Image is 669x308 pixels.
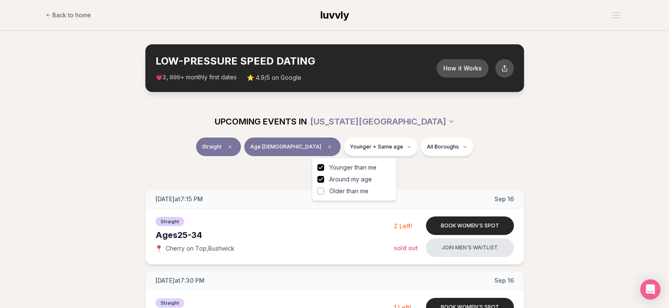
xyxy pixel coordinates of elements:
[640,279,661,300] div: Open Intercom Messenger
[166,244,235,253] span: Cherry on Top , Bushwick
[52,11,91,19] span: Back to home
[494,276,514,285] span: Sep 16
[247,73,301,82] span: ⭐ 4.9/5 on Google
[609,9,624,22] button: Open menu
[196,138,241,156] button: StraightClear event type filter
[329,163,377,172] span: Younger than me
[156,245,162,252] span: 📍
[317,188,324,195] button: Older than me
[426,216,514,235] button: Book women's spot
[344,138,418,156] button: Younger + Same age
[317,176,324,183] button: Around my age
[225,142,235,152] span: Clear event type filter
[320,8,349,22] a: luvvly
[421,138,473,156] button: All Boroughs
[156,298,184,308] span: Straight
[310,112,455,131] button: [US_STATE][GEOGRAPHIC_DATA]
[156,73,237,82] span: 💗 + monthly first dates
[494,195,514,203] span: Sep 16
[437,59,489,78] button: How it Works
[317,164,324,171] button: Younger than me
[394,244,418,251] span: Sold Out
[156,54,437,68] h2: LOW-PRESSURE SPEED DATING
[426,238,514,257] button: Join men's waitlist
[156,217,184,226] span: Straight
[202,143,221,150] span: Straight
[215,116,307,127] span: UPCOMING EVENTS IN
[329,175,372,184] span: Around my age
[325,142,335,152] span: Clear age
[394,222,412,230] span: 2 Left!
[329,187,369,195] span: Older than me
[156,229,394,241] div: Ages 25-34
[350,143,403,150] span: Younger + Same age
[244,138,341,156] button: Age [DEMOGRAPHIC_DATA]Clear age
[310,159,359,178] button: Clear all filters
[156,276,205,285] span: [DATE] at 7:30 PM
[163,74,180,81] span: 3,000
[250,143,321,150] span: Age [DEMOGRAPHIC_DATA]
[156,195,203,203] span: [DATE] at 7:15 PM
[427,143,459,150] span: All Boroughs
[320,9,349,21] span: luvvly
[46,7,91,24] a: Back to home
